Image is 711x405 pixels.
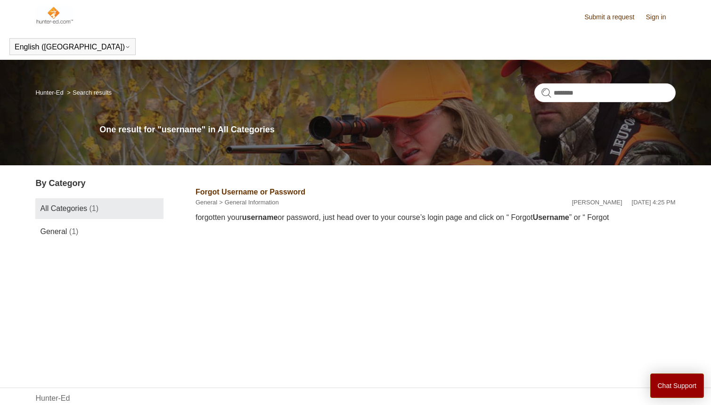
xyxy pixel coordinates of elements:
[99,123,675,136] h1: One result for "username" in All Categories
[646,12,676,22] a: Sign in
[196,198,217,207] li: General
[196,188,305,196] a: Forgot Username or Password
[35,6,74,24] img: Hunter-Ed Help Center home page
[35,89,65,96] li: Hunter-Ed
[196,199,217,206] a: General
[40,204,87,212] span: All Categories
[69,227,79,235] span: (1)
[35,177,163,190] h3: By Category
[90,204,99,212] span: (1)
[650,373,704,398] button: Chat Support
[533,213,569,221] em: Username
[242,213,278,221] em: username
[632,199,676,206] time: 05/20/2025, 16:25
[217,198,279,207] li: General Information
[35,221,163,242] a: General (1)
[35,393,70,404] a: Hunter-Ed
[40,227,67,235] span: General
[65,89,112,96] li: Search results
[35,198,163,219] a: All Categories (1)
[225,199,279,206] a: General Information
[572,198,622,207] li: [PERSON_NAME]
[534,83,676,102] input: Search
[35,89,63,96] a: Hunter-Ed
[15,43,131,51] button: English ([GEOGRAPHIC_DATA])
[196,212,676,223] div: forgotten your or password, just head over to your course’s login page and click on “ Forgot ” or...
[584,12,644,22] a: Submit a request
